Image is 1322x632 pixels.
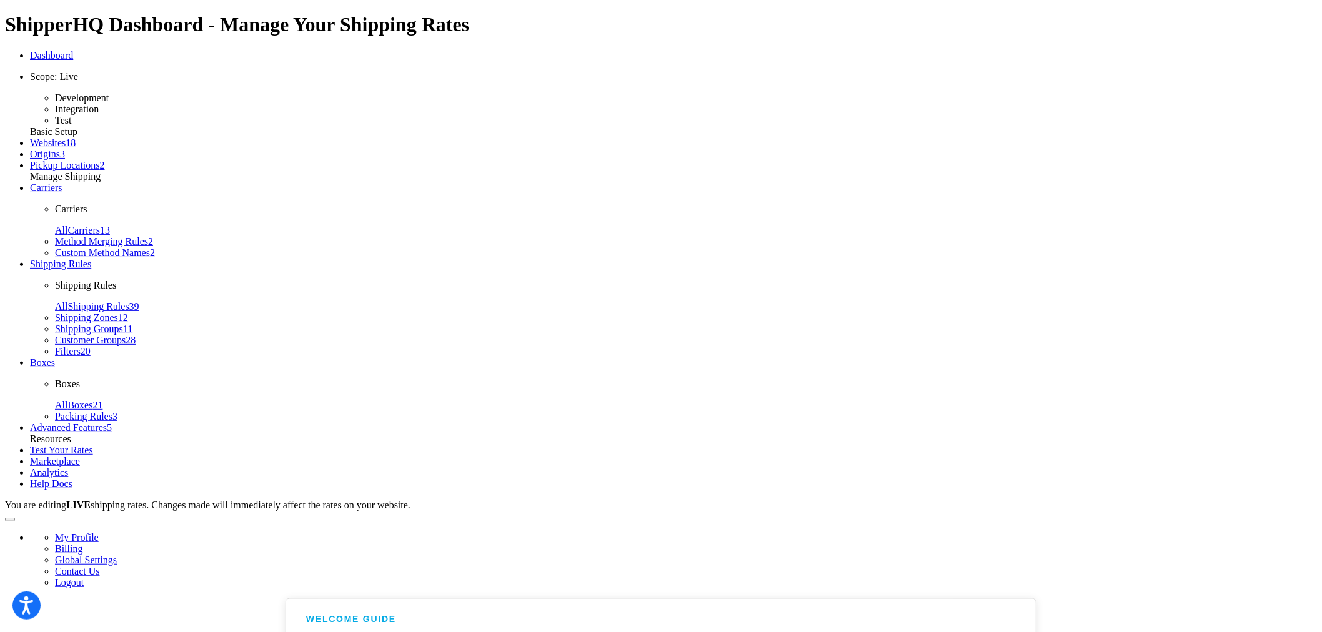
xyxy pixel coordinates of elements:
[55,346,91,357] a: Filters20
[55,323,132,334] a: Shipping Groups11
[30,182,1317,259] li: Carriers
[55,115,71,126] span: Test
[30,137,1317,149] li: Websites
[55,92,109,103] span: Development
[306,614,396,624] h2: Welcome Guide
[30,160,1317,171] li: Pickup Locations
[30,478,72,489] a: Help Docs
[30,433,1317,445] div: Resources
[30,126,1317,137] div: Basic Setup
[55,577,1317,588] li: Logout
[55,411,117,422] a: Packing Rules3
[55,532,1317,543] li: My Profile
[55,280,1317,291] p: Shipping Rules
[100,225,110,235] span: 13
[5,500,1317,511] div: You are editing shipping rates. Changes made will immediately affect the rates on your website.
[55,400,102,410] a: AllBoxes21
[55,335,1317,346] li: Customer Groups
[55,204,1317,215] p: Carriers
[55,312,118,323] span: Shipping Zones
[55,247,150,258] span: Custom Method Names
[55,411,1317,422] li: Packing Rules
[55,323,123,334] span: Shipping Groups
[66,137,76,148] span: 18
[30,467,68,478] a: Analytics
[30,456,1317,467] li: Marketplace
[30,137,76,148] a: Websites18
[55,225,100,235] span: All Carriers
[30,456,80,467] a: Marketplace
[55,236,1317,247] li: Method Merging Rules
[5,518,15,521] button: Open Resource Center
[81,346,91,357] span: 20
[100,160,105,170] span: 2
[30,50,73,61] a: Dashboard
[30,137,66,148] span: Websites
[55,555,117,565] a: Global Settings
[55,346,1317,357] li: Filters
[30,357,1317,422] li: Boxes
[5,13,1317,36] h1: ShipperHQ Dashboard - Manage Your Shipping Rates
[123,323,132,334] span: 11
[55,335,136,345] a: Customer Groups28
[55,312,1317,323] li: Shipping Zones
[55,323,1317,335] li: Shipping Groups
[55,532,99,543] a: My Profile
[30,467,1317,478] li: Analytics
[55,378,1317,390] p: Boxes
[55,236,148,247] span: Method Merging Rules
[126,335,136,345] span: 28
[55,566,100,576] a: Contact Us
[30,160,105,170] a: Pickup Locations2
[30,422,1317,433] li: Advanced Features
[30,445,1317,456] li: Test Your Rates
[107,422,112,433] span: 5
[60,149,65,159] span: 3
[30,182,62,193] a: Carriers
[118,312,128,323] span: 12
[55,225,110,235] a: AllCarriers13
[55,247,1317,259] li: Custom Method Names
[30,422,107,433] span: Advanced Features
[30,445,93,455] a: Test Your Rates
[55,543,1317,555] li: Billing
[30,149,65,159] a: Origins3
[55,115,1317,126] li: Test
[30,357,55,368] a: Boxes
[30,149,1317,160] li: Origins
[30,50,1317,61] li: Dashboard
[55,411,112,422] span: Packing Rules
[55,312,128,323] a: Shipping Zones12
[55,555,1317,566] li: Global Settings
[30,422,112,433] a: Advanced Features5
[55,543,82,554] a: Billing
[55,346,81,357] span: Filters
[112,411,117,422] span: 3
[30,259,1317,357] li: Shipping Rules
[55,400,92,410] span: All Boxes
[30,259,91,269] span: Shipping Rules
[148,236,153,247] span: 2
[30,149,60,159] span: Origins
[30,171,1317,182] div: Manage Shipping
[55,301,139,312] a: AllShipping Rules39
[55,104,1317,115] li: Integration
[55,577,84,588] a: Logout
[55,236,153,247] a: Method Merging Rules2
[30,160,100,170] span: Pickup Locations
[150,247,155,258] span: 2
[55,104,99,114] span: Integration
[55,301,129,312] span: All Shipping Rules
[30,478,1317,490] li: Help Docs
